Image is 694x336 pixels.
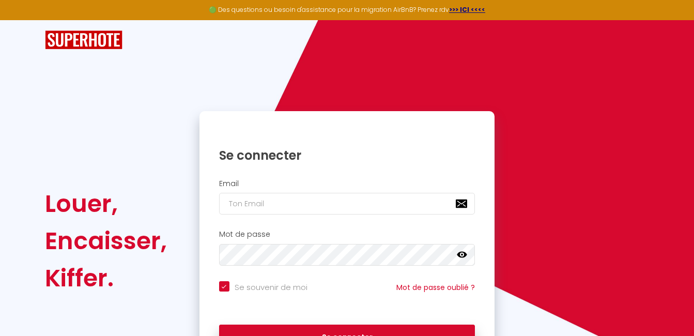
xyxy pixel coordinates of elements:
[219,147,475,163] h1: Se connecter
[219,230,475,239] h2: Mot de passe
[219,179,475,188] h2: Email
[45,259,167,297] div: Kiffer.
[219,193,475,215] input: Ton Email
[45,185,167,222] div: Louer,
[45,30,122,50] img: SuperHote logo
[449,5,485,14] a: >>> ICI <<<<
[45,222,167,259] div: Encaisser,
[396,282,475,293] a: Mot de passe oublié ?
